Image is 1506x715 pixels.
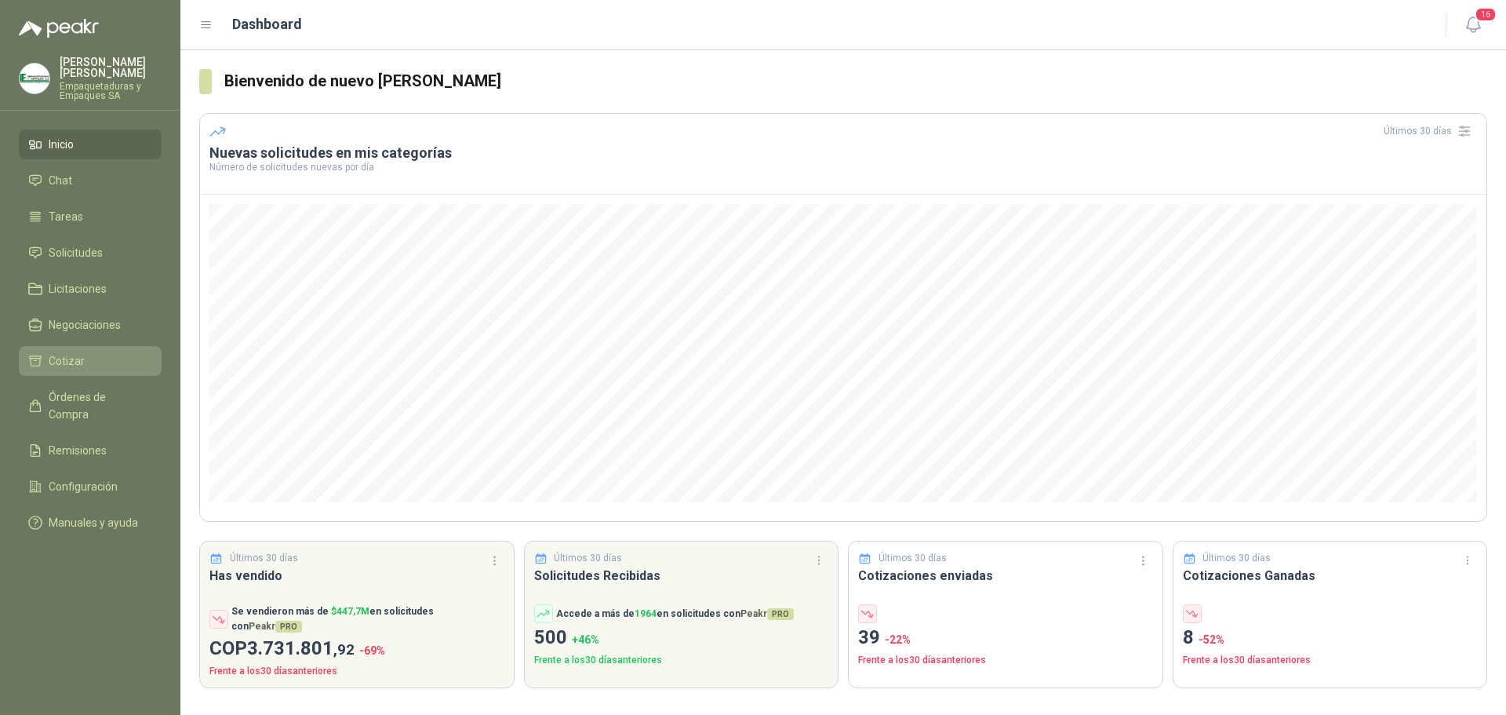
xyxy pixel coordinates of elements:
span: Solicitudes [49,244,103,261]
a: Manuales y ayuda [19,508,162,538]
span: Inicio [49,136,74,153]
p: Frente a los 30 días anteriores [534,653,829,668]
span: 3.731.801 [247,637,355,659]
p: Frente a los 30 días anteriores [1183,653,1478,668]
span: PRO [275,621,302,633]
p: [PERSON_NAME] [PERSON_NAME] [60,57,162,78]
a: Cotizar [19,346,162,376]
span: -52 % [1199,633,1224,646]
span: Chat [49,172,72,189]
h3: Solicitudes Recibidas [534,566,829,585]
p: Frente a los 30 días anteriores [858,653,1153,668]
a: Órdenes de Compra [19,382,162,429]
p: Accede a más de en solicitudes con [556,607,794,622]
a: Chat [19,166,162,195]
h1: Dashboard [232,13,302,35]
span: + 46 % [572,633,599,646]
span: Negociaciones [49,316,121,334]
button: 16 [1459,11,1487,39]
span: Peakr [740,608,794,619]
p: Frente a los 30 días anteriores [209,664,504,679]
a: Licitaciones [19,274,162,304]
span: Remisiones [49,442,107,459]
h3: Has vendido [209,566,504,585]
span: -22 % [885,633,911,646]
img: Company Logo [20,64,49,93]
p: 39 [858,623,1153,653]
p: Empaquetaduras y Empaques SA [60,82,162,100]
a: Tareas [19,202,162,232]
img: Logo peakr [19,19,99,38]
span: Configuración [49,478,118,495]
span: -69 % [359,644,385,657]
p: Últimos 30 días [878,551,947,566]
p: Últimos 30 días [554,551,622,566]
span: $ 447,7M [331,606,369,617]
h3: Cotizaciones Ganadas [1183,566,1478,585]
span: Cotizar [49,352,85,370]
span: Licitaciones [49,280,107,297]
a: Negociaciones [19,310,162,340]
a: Remisiones [19,436,162,465]
span: 16 [1475,7,1497,22]
div: Últimos 30 días [1384,119,1477,144]
p: 500 [534,623,829,653]
h3: Nuevas solicitudes en mis categorías [209,144,1477,162]
p: Últimos 30 días [230,551,298,566]
span: Peakr [249,621,302,632]
span: ,92 [333,640,355,658]
h3: Bienvenido de nuevo [PERSON_NAME] [224,69,1487,93]
p: 8 [1183,623,1478,653]
a: Configuración [19,472,162,502]
span: 1964 [635,608,657,619]
h3: Cotizaciones enviadas [858,566,1153,585]
a: Inicio [19,130,162,159]
span: Órdenes de Compra [49,389,147,423]
span: PRO [767,608,794,620]
a: Solicitudes [19,238,162,268]
p: COP [209,634,504,664]
p: Últimos 30 días [1202,551,1271,566]
span: Tareas [49,208,83,225]
p: Se vendieron más de en solicitudes con [231,604,504,634]
span: Manuales y ayuda [49,514,138,531]
p: Número de solicitudes nuevas por día [209,162,1477,172]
